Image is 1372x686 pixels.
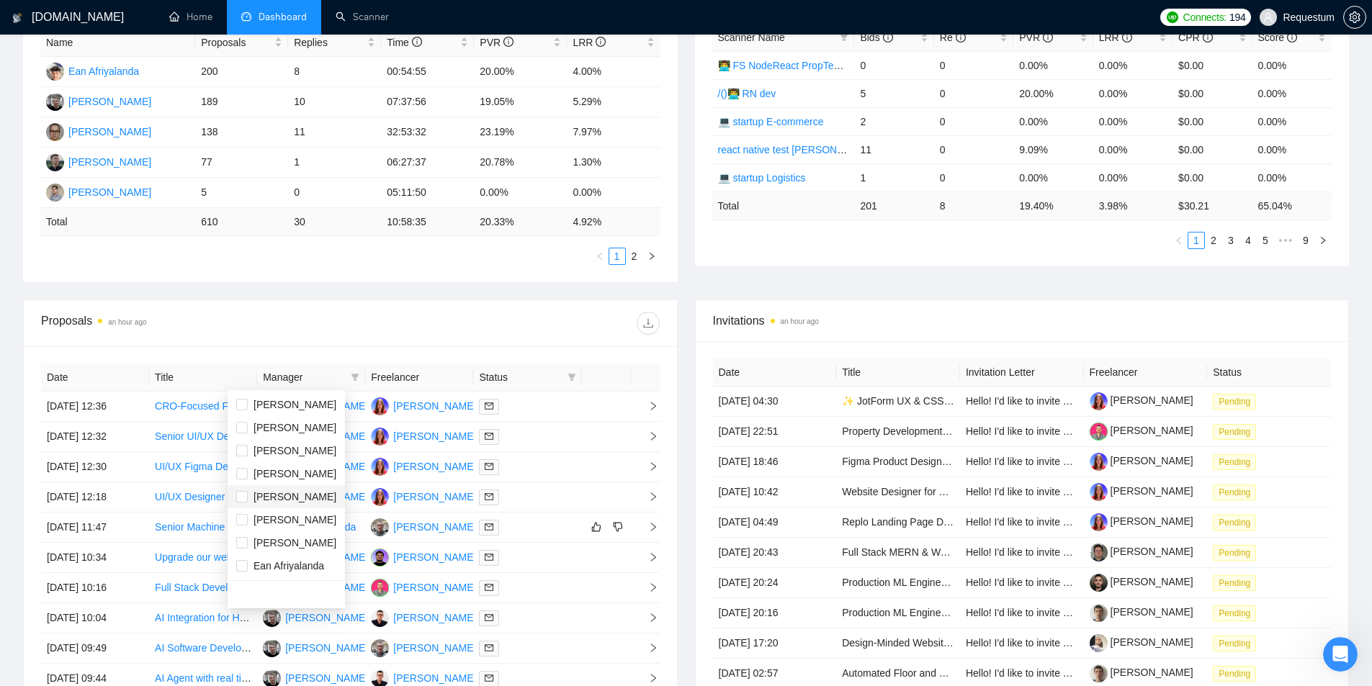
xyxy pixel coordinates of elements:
td: 19.05% [474,87,567,117]
img: AK [371,609,389,627]
td: 0.00% [1013,51,1093,79]
td: 0.00% [1252,135,1332,163]
span: Pending [1213,515,1256,531]
button: Добавить вложение [22,459,34,470]
p: В сети последние 15 мин [70,18,195,32]
a: Pending [1213,425,1262,437]
a: 💻 startup Logistics [718,172,806,184]
td: 20.33 % [474,208,567,236]
td: 0.00% [1093,163,1173,191]
span: LRR [573,37,606,48]
a: [PERSON_NAME] [1090,455,1193,466]
img: Profile image for Mariia [41,8,64,31]
button: Главная [225,6,253,33]
td: 11 [854,135,933,163]
a: Pending [1213,456,1262,467]
a: VL[PERSON_NAME] [263,672,368,683]
span: setting [1344,12,1366,23]
a: searchScanner [336,11,389,23]
span: dislike [613,521,623,533]
span: [PERSON_NAME] [254,399,336,410]
button: right [1314,232,1332,249]
span: info-circle [1043,32,1053,42]
td: 20.00% [1013,79,1093,107]
span: [PERSON_NAME] [254,491,336,502]
div: Profile image for MariiaMariiaиз [DOMAIN_NAME]Earn Free GigRadar Credits - Just by Sharing Your S... [12,56,277,187]
li: 5 [1257,232,1274,249]
span: Time [387,37,421,48]
span: ••• [1274,232,1297,249]
span: info-circle [1203,32,1213,42]
a: Senior UI/UX Designer (Figma) [155,430,295,442]
span: left [1175,236,1183,245]
a: Production ML Engineer (LLMs, Image Gen, Personalization) [842,607,1114,618]
span: [PERSON_NAME] [254,445,336,456]
button: right [643,248,660,265]
td: 5 [854,79,933,107]
span: Pending [1213,636,1256,651]
td: 32:53:32 [381,117,474,148]
a: Production ML Engineer (LLMs, Image Gen, Personalization) [842,577,1114,588]
img: IP [371,488,389,506]
span: Re [940,32,966,43]
button: setting [1343,6,1366,29]
li: 9 [1297,232,1314,249]
a: IP[PERSON_NAME] [371,460,476,471]
td: 8 [934,191,1013,220]
a: PG[PERSON_NAME] [371,641,476,653]
a: /()👨‍💻 RN dev [718,88,776,99]
a: 1 [609,248,625,264]
div: [PERSON_NAME] [393,459,476,474]
img: c1o0rOVReXCKi1bnQSsgHbaWbvfM_HSxWVsvTMtH2C50utd8VeU_52zlHuo4ie9fkT [1090,392,1108,410]
td: 0.00% [1093,79,1173,107]
td: 0.00% [1093,107,1173,135]
td: 200 [195,57,288,87]
a: [PERSON_NAME] [1090,546,1193,557]
td: $0.00 [1173,79,1252,107]
a: react native test [PERSON_NAME] 01/10 [718,144,903,155]
td: 3.98 % [1093,191,1173,220]
td: 10:58:35 [381,208,474,236]
span: mail [485,553,493,561]
div: [PERSON_NAME] [393,549,476,565]
iframe: To enrich screen reader interactions, please activate Accessibility in Grammarly extension settings [1323,637,1358,672]
span: mail [485,492,493,501]
td: 0 [934,79,1013,107]
a: [PERSON_NAME] [1090,425,1193,436]
a: 1 [1188,233,1204,248]
a: [PERSON_NAME] [1090,515,1193,527]
span: info-circle [1287,32,1297,42]
span: mail [485,583,493,592]
td: $0.00 [1173,163,1252,191]
div: [PERSON_NAME] [393,519,476,535]
td: 2 [854,107,933,135]
li: Previous Page [1170,232,1188,249]
a: AS[PERSON_NAME] [46,155,151,167]
td: 19.40 % [1013,191,1093,220]
td: 05:11:50 [381,178,474,208]
a: PG[PERSON_NAME] [371,520,476,532]
td: 77 [195,148,288,178]
a: Pending [1213,546,1262,558]
td: 0.00% [1252,51,1332,79]
span: [PERSON_NAME] [254,422,336,433]
a: Automated Floor and wall segmentation with image detection [842,667,1114,679]
span: [PERSON_NAME] [254,514,336,525]
span: Pending [1213,545,1256,561]
img: VL [263,609,281,627]
td: 10 [288,87,381,117]
td: 0 [934,163,1013,191]
div: [PERSON_NAME] [285,610,368,626]
span: Dashboard [259,11,307,23]
img: IP [371,428,389,446]
img: PG [371,639,389,657]
a: AI Software Developer with OCR Integration Expertise [155,642,397,654]
span: Ean Afriyalanda [254,560,324,572]
img: IP [371,397,389,415]
td: 0 [288,178,381,208]
a: 5 [1257,233,1273,248]
button: Средство выбора GIF-файла [68,459,80,470]
li: Next Page [1314,232,1332,249]
td: 0.00% [1252,79,1332,107]
a: Figma Product Designer for B2B SaaS Mockups and Prototypes [842,456,1129,467]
